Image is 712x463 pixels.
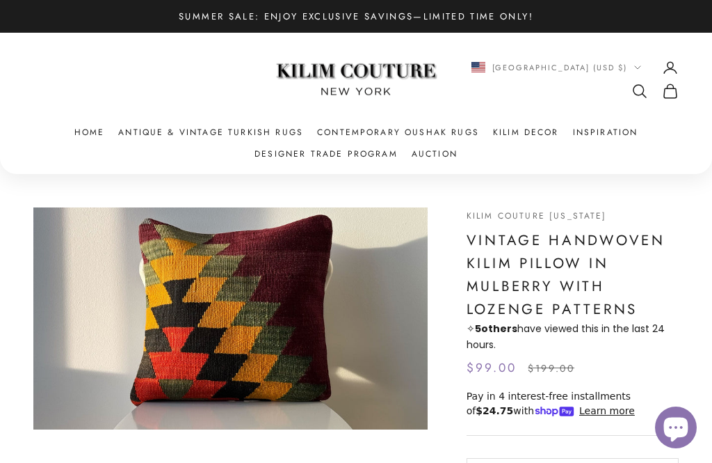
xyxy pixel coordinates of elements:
img: Logo of Kilim Couture New York [269,47,443,113]
a: Inspiration [573,125,638,139]
nav: Primary navigation [33,125,679,161]
a: Kilim Couture [US_STATE] [467,210,607,222]
span: 5 [475,322,481,336]
p: ✧ have viewed this in the last 24 hours. [467,321,679,353]
nav: Secondary navigation [471,59,679,100]
a: Contemporary Oushak Rugs [317,125,479,139]
summary: Kilim Decor [493,125,559,139]
p: Summer Sale: Enjoy Exclusive Savings—Limited Time Only! [179,9,533,24]
button: Change country or currency [471,61,642,74]
a: Designer Trade Program [254,147,398,161]
sale-price: $99.00 [467,359,517,378]
a: Auction [412,147,458,161]
div: Item 1 of 1 [33,207,428,430]
strong: others [475,322,517,336]
img: United States [471,62,485,72]
a: Home [74,125,105,139]
span: [GEOGRAPHIC_DATA] (USD $) [492,61,628,74]
compare-at-price: $199.00 [528,361,574,377]
h1: Vintage Handwoven Kilim Pillow in Mulberry with Lozenge Patterns [467,229,679,320]
a: Antique & Vintage Turkish Rugs [118,125,303,139]
img: Decorative Vintage Handwoven Turkish Rug Pillow in Lozenge Patterns [33,207,428,430]
inbox-online-store-chat: Shopify online store chat [651,407,701,452]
